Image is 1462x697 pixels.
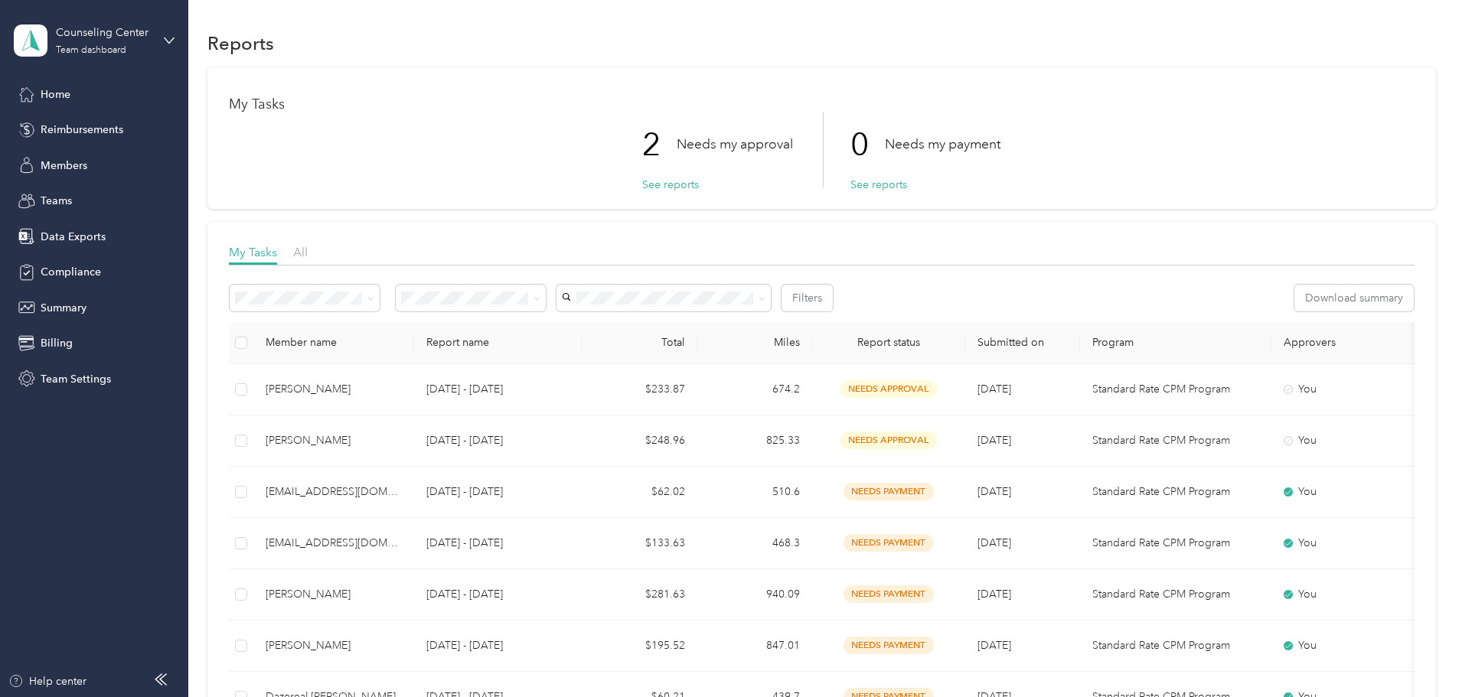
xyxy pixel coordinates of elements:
[824,336,953,349] span: Report status
[41,193,72,209] span: Teams
[1284,381,1412,398] div: You
[965,322,1080,364] th: Submitted on
[850,112,885,177] p: 0
[1294,285,1414,311] button: Download summary
[56,24,152,41] div: Counseling Center
[850,177,907,193] button: See reports
[1284,484,1412,500] div: You
[414,322,583,364] th: Report name
[207,35,274,51] h1: Reports
[266,484,402,500] div: [EMAIL_ADDRESS][DOMAIN_NAME]
[426,484,570,500] p: [DATE] - [DATE]
[1284,586,1412,603] div: You
[266,336,402,349] div: Member name
[677,135,793,154] p: Needs my approval
[41,229,106,245] span: Data Exports
[1080,364,1271,415] td: Standard Rate CPM Program
[266,381,402,398] div: [PERSON_NAME]
[1080,415,1271,467] td: Standard Rate CPM Program
[977,383,1011,396] span: [DATE]
[253,322,414,364] th: Member name
[426,432,570,449] p: [DATE] - [DATE]
[844,585,934,603] span: needs payment
[697,415,812,467] td: 825.33
[56,46,126,55] div: Team dashboard
[41,158,87,174] span: Members
[977,639,1011,652] span: [DATE]
[229,96,1415,112] h1: My Tasks
[426,381,570,398] p: [DATE] - [DATE]
[583,364,697,415] td: $233.87
[41,300,86,316] span: Summary
[1092,381,1259,398] p: Standard Rate CPM Program
[266,637,402,654] div: [PERSON_NAME]
[1271,322,1424,364] th: Approvers
[844,483,934,500] span: needs payment
[885,135,1000,154] p: Needs my payment
[426,637,570,654] p: [DATE] - [DATE]
[41,371,111,387] span: Team Settings
[41,86,70,103] span: Home
[1080,518,1271,569] td: Standard Rate CPM Program
[844,534,934,552] span: needs payment
[710,336,800,349] div: Miles
[977,536,1011,549] span: [DATE]
[266,432,402,449] div: [PERSON_NAME]
[583,518,697,569] td: $133.63
[1092,432,1259,449] p: Standard Rate CPM Program
[41,264,101,280] span: Compliance
[583,569,697,620] td: $281.63
[844,637,934,654] span: needs payment
[1092,535,1259,552] p: Standard Rate CPM Program
[697,620,812,672] td: 847.01
[293,245,308,259] span: All
[697,467,812,518] td: 510.6
[977,434,1011,447] span: [DATE]
[426,586,570,603] p: [DATE] - [DATE]
[426,535,570,552] p: [DATE] - [DATE]
[266,535,402,552] div: [EMAIL_ADDRESS][DOMAIN_NAME]
[1284,637,1412,654] div: You
[1376,611,1462,697] iframe: Everlance-gr Chat Button Frame
[1080,467,1271,518] td: Standard Rate CPM Program
[1092,586,1259,603] p: Standard Rate CPM Program
[1080,322,1271,364] th: Program
[697,569,812,620] td: 940.09
[583,620,697,672] td: $195.52
[1080,620,1271,672] td: Standard Rate CPM Program
[595,336,685,349] div: Total
[642,177,699,193] button: See reports
[583,415,697,467] td: $248.96
[583,467,697,518] td: $62.02
[697,364,812,415] td: 674.2
[840,432,937,449] span: needs approval
[229,245,277,259] span: My Tasks
[642,112,677,177] p: 2
[266,586,402,603] div: [PERSON_NAME]
[1092,637,1259,654] p: Standard Rate CPM Program
[1080,569,1271,620] td: Standard Rate CPM Program
[1092,484,1259,500] p: Standard Rate CPM Program
[697,518,812,569] td: 468.3
[8,673,86,689] button: Help center
[977,485,1011,498] span: [DATE]
[782,285,833,311] button: Filters
[840,380,937,398] span: needs approval
[41,335,73,351] span: Billing
[41,122,123,138] span: Reimbursements
[977,588,1011,601] span: [DATE]
[1284,432,1412,449] div: You
[1284,535,1412,552] div: You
